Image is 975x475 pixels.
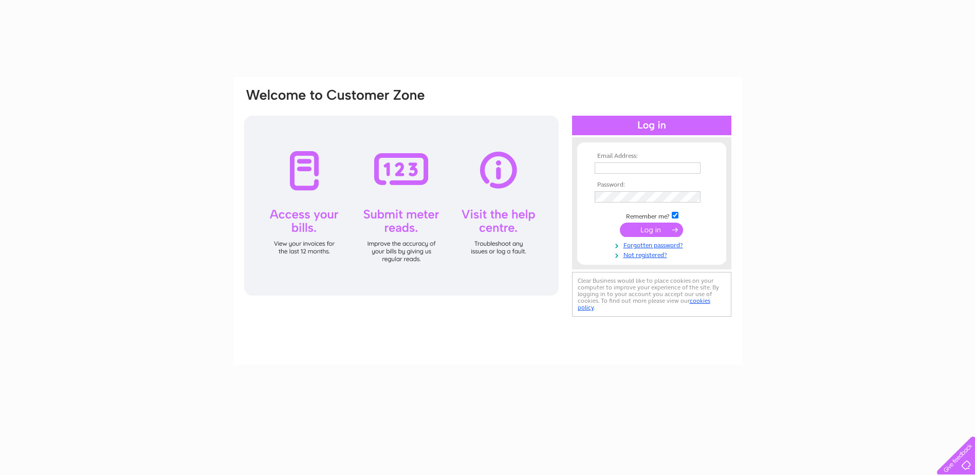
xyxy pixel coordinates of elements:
[592,181,711,189] th: Password:
[572,272,731,317] div: Clear Business would like to place cookies on your computer to improve your experience of the sit...
[620,223,683,237] input: Submit
[592,153,711,160] th: Email Address:
[595,249,711,259] a: Not registered?
[578,297,710,311] a: cookies policy
[595,240,711,249] a: Forgotten password?
[592,210,711,221] td: Remember me?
